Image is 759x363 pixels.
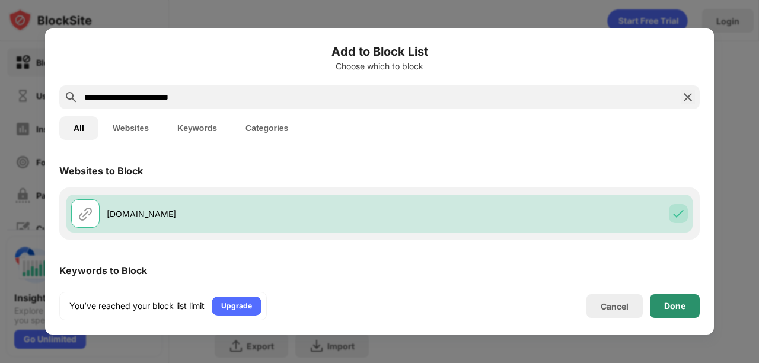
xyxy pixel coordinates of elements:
button: Categories [231,116,302,140]
div: [DOMAIN_NAME] [107,208,379,220]
button: Websites [98,116,163,140]
button: Keywords [163,116,231,140]
div: Done [664,301,685,311]
div: Choose which to block [59,62,700,71]
img: search-close [681,90,695,104]
div: Websites to Block [59,165,143,177]
div: You’ve reached your block list limit [69,300,205,312]
img: url.svg [78,206,93,221]
div: Cancel [601,301,629,311]
img: search.svg [64,90,78,104]
h6: Add to Block List [59,43,700,60]
div: Upgrade [221,300,252,312]
button: All [59,116,98,140]
div: Keywords to Block [59,265,147,276]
